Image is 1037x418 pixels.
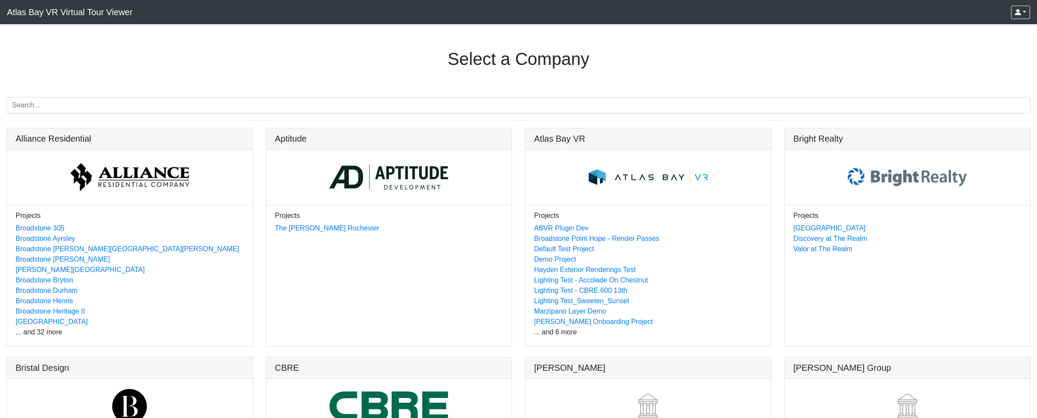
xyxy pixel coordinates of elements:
a: [GEOGRAPHIC_DATA] [16,318,88,325]
a: Broadstone Durham [16,287,78,294]
a: Broadstone [PERSON_NAME][GEOGRAPHIC_DATA][PERSON_NAME] [16,245,239,253]
a: [GEOGRAPHIC_DATA] [794,224,866,232]
a: The [PERSON_NAME] Rochester [275,224,379,232]
a: Broadstone 305 [16,224,65,232]
a: Lighting Test - Accolade On Chestnut [534,276,648,284]
a: Broadstone Heritage II [16,308,85,315]
a: Broadstone Point Hope - Render Passes [534,235,659,242]
a: Broadstone Bryton [16,276,73,284]
a: Broadstone Ayrsley [16,235,75,242]
input: Search [6,97,1031,113]
a: Broadstone Henris [16,297,73,305]
a: ABVR Plugin Dev [534,224,588,232]
h1: Select a Company [448,49,590,69]
a: [PERSON_NAME] Onboarding Project [534,318,653,325]
a: Discovery at The Realm [794,235,867,242]
a: Default Test Project [534,245,594,253]
a: Lighting Test_Sweeten_Sunset [534,297,629,305]
a: [PERSON_NAME][GEOGRAPHIC_DATA] [16,266,145,273]
a: Broadstone [PERSON_NAME] [16,256,110,263]
a: Valor at The Realm [794,245,852,253]
span: Atlas Bay VR Virtual Tour Viewer [7,3,133,21]
a: Hayden Exterior Renderings Test [534,266,636,273]
a: Lighting Test - CBRE 600 13th [534,287,627,294]
a: Demo Project [534,256,576,263]
a: Marzipano Layer Demo [534,308,606,315]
